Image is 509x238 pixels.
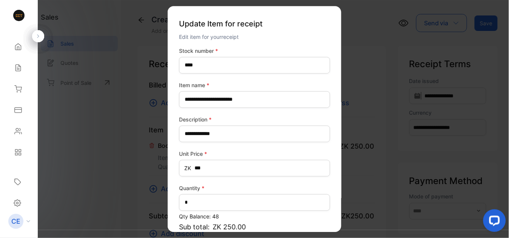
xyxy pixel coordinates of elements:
[179,222,330,232] p: Sub total:
[13,10,25,21] img: logo
[213,222,246,232] span: ZK 250.00
[179,15,330,32] p: Update Item for receipt
[179,184,330,192] label: Quantity
[184,164,191,172] span: ZK
[179,212,330,220] p: Qty Balance: 48
[179,115,330,123] label: Description
[179,150,330,158] label: Unit Price
[477,206,509,238] iframe: LiveChat chat widget
[11,217,20,226] p: CE
[179,81,330,89] label: Item name
[179,47,330,55] label: Stock number
[179,34,239,40] span: Edit item for your receipt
